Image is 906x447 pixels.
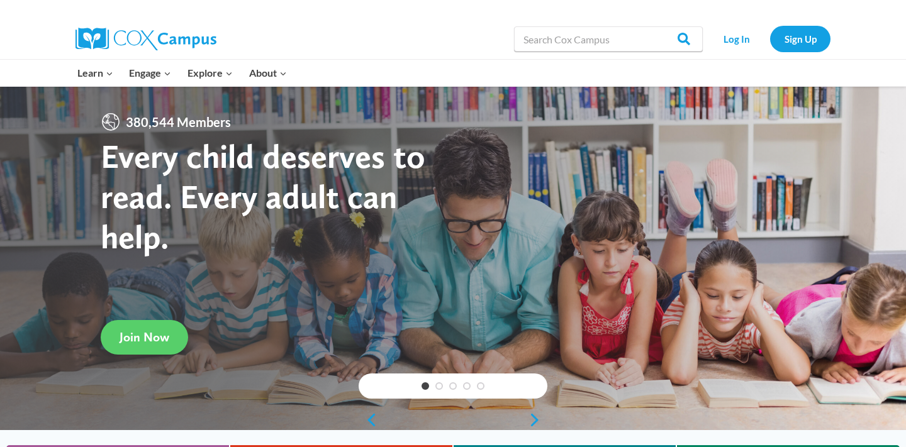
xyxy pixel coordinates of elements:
[69,60,294,86] nav: Primary Navigation
[359,412,377,428] a: previous
[770,26,830,52] a: Sign Up
[101,320,188,355] a: Join Now
[709,26,830,52] nav: Secondary Navigation
[477,382,484,390] a: 5
[435,382,443,390] a: 2
[77,65,113,81] span: Learn
[422,382,429,390] a: 1
[463,382,471,390] a: 4
[709,26,764,52] a: Log In
[359,407,547,433] div: content slider buttons
[249,65,287,81] span: About
[129,65,171,81] span: Engage
[120,329,169,345] span: Join Now
[101,136,425,256] strong: Every child deserves to read. Every adult can help.
[528,412,547,428] a: next
[187,65,233,81] span: Explore
[121,112,236,132] span: 380,544 Members
[449,382,457,390] a: 3
[514,26,703,52] input: Search Cox Campus
[75,28,216,50] img: Cox Campus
